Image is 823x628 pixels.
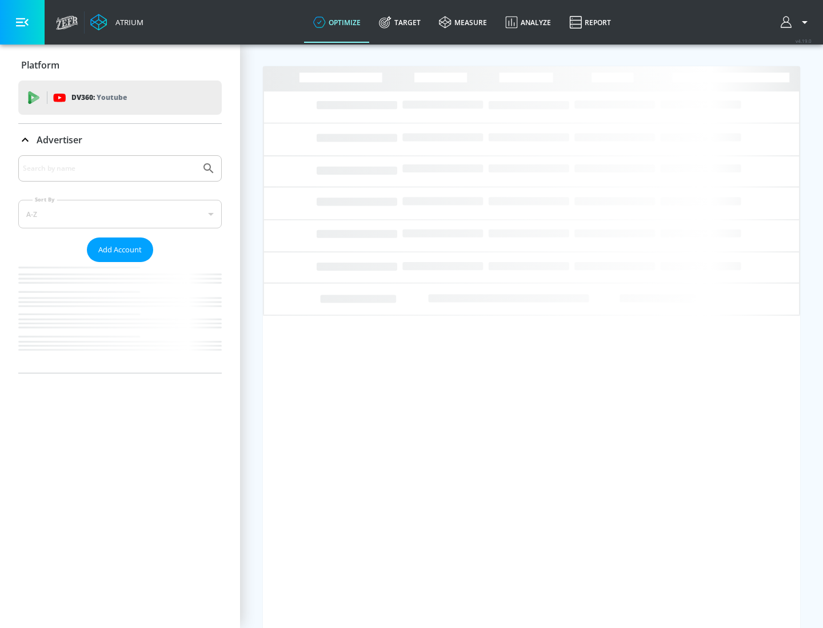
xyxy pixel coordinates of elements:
div: Advertiser [18,124,222,156]
button: Add Account [87,237,153,262]
a: Report [560,2,620,43]
div: A-Z [18,200,222,228]
a: Atrium [90,14,143,31]
span: v 4.19.0 [796,38,812,44]
a: Analyze [496,2,560,43]
div: DV360: Youtube [18,80,222,115]
div: Atrium [111,17,143,27]
div: Platform [18,49,222,81]
a: measure [430,2,496,43]
input: Search by name [23,161,196,176]
a: Target [370,2,430,43]
div: Advertiser [18,155,222,373]
p: Platform [21,59,59,71]
p: Youtube [97,91,127,103]
nav: list of Advertiser [18,262,222,373]
label: Sort By [33,196,57,203]
p: DV360: [71,91,127,104]
p: Advertiser [37,134,82,146]
a: optimize [304,2,370,43]
span: Add Account [98,243,142,256]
